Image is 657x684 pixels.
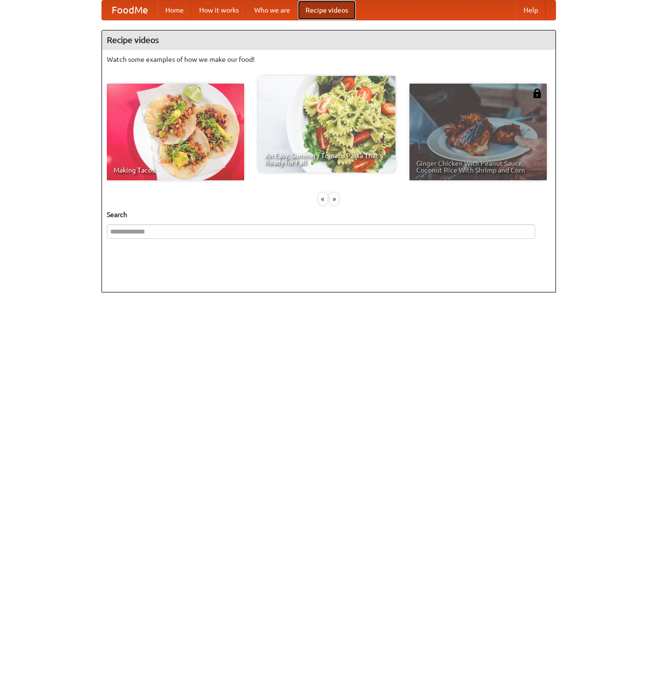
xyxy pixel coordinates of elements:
span: An Easy, Summery Tomato Pasta That's Ready for Fall [265,152,389,166]
a: Recipe videos [298,0,356,20]
a: Home [158,0,191,20]
img: 483408.png [532,88,542,98]
div: » [330,193,338,205]
div: « [319,193,327,205]
a: An Easy, Summery Tomato Pasta That's Ready for Fall [258,76,395,173]
h5: Search [107,210,551,219]
a: Who we are [247,0,298,20]
span: Making Tacos [114,167,237,174]
a: Help [516,0,546,20]
h4: Recipe videos [102,30,555,50]
p: Watch some examples of how we make our food! [107,55,551,64]
a: Making Tacos [107,84,244,180]
a: FoodMe [102,0,158,20]
a: How it works [191,0,247,20]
